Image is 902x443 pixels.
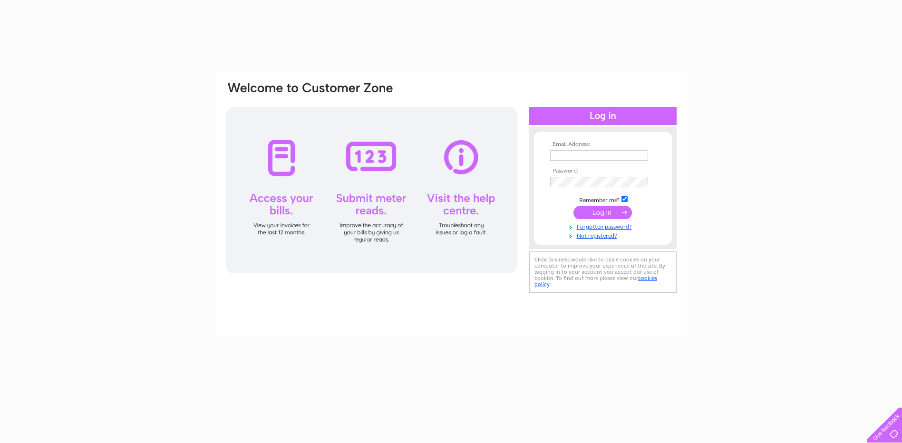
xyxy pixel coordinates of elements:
[550,221,658,231] a: Forgotten password?
[548,168,658,174] th: Password:
[529,251,677,293] div: Clear Business would like to place cookies on your computer to improve your experience of the sit...
[548,194,658,204] td: Remember me?
[550,231,658,240] a: Not registered?
[534,275,657,288] a: cookies policy
[548,141,658,148] th: Email Address:
[573,206,632,219] input: Submit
